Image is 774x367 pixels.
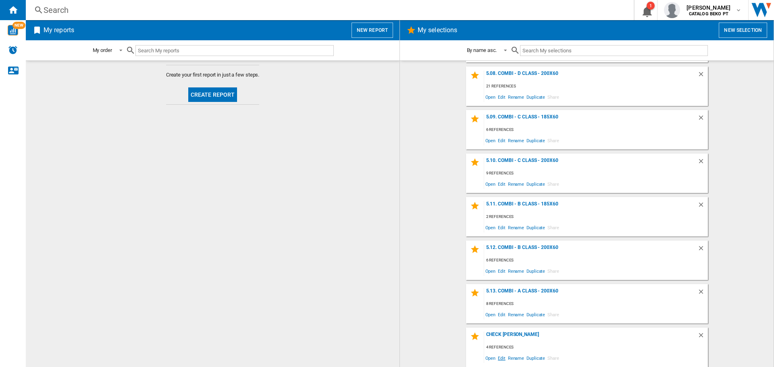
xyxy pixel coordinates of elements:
span: Share [546,222,560,233]
span: Share [546,178,560,189]
span: Open [484,222,497,233]
span: Duplicate [525,222,546,233]
span: Rename [507,135,525,146]
span: Share [546,309,560,320]
b: CATALOG BEKO PT [689,11,728,17]
span: Duplicate [525,309,546,320]
div: 2 references [484,212,708,222]
span: Open [484,91,497,102]
span: Duplicate [525,135,546,146]
div: 5.13. Combi - A Class - 200x60 [484,288,697,299]
span: Rename [507,178,525,189]
div: 6 references [484,125,708,135]
div: Delete [697,245,708,255]
div: 5.11. Combi - B Class - 185x60 [484,201,697,212]
span: Edit [497,91,507,102]
span: Open [484,352,497,363]
span: Rename [507,309,525,320]
span: Duplicate [525,91,546,102]
div: Delete [697,158,708,168]
div: 1 [647,2,655,10]
h2: My selections [416,23,459,38]
div: Delete [697,201,708,212]
span: Open [484,309,497,320]
span: Edit [497,309,507,320]
span: Duplicate [525,178,546,189]
span: [PERSON_NAME] [687,4,730,12]
button: Create report [188,87,237,102]
div: 9 references [484,168,708,178]
span: Edit [497,222,507,233]
button: New selection [719,23,767,38]
img: profile.jpg [664,2,680,18]
div: 5.10. Combi - C Class - 200x60 [484,158,697,168]
span: Share [546,352,560,363]
div: 5.09. Combi - C Class - 185x60 [484,114,697,125]
div: 21 references [484,81,708,91]
div: Check [PERSON_NAME] [484,332,697,342]
span: Rename [507,265,525,276]
div: Delete [697,114,708,125]
input: Search My selections [520,45,707,56]
span: Duplicate [525,265,546,276]
span: Edit [497,178,507,189]
span: Open [484,265,497,276]
img: alerts-logo.svg [8,45,18,55]
span: Rename [507,222,525,233]
div: My order [93,47,112,53]
h2: My reports [42,23,76,38]
img: wise-card.svg [8,25,18,35]
div: 5.08. Combi - D Class - 200x60 [484,70,697,81]
span: Rename [507,352,525,363]
div: Delete [697,288,708,299]
div: Delete [697,332,708,342]
span: Duplicate [525,352,546,363]
div: By name asc. [467,47,497,53]
span: Create your first report in just a few steps. [166,71,260,79]
input: Search My reports [135,45,334,56]
div: 4 references [484,342,708,352]
div: Delete [697,70,708,81]
div: 8 references [484,299,708,309]
span: Edit [497,135,507,146]
span: Share [546,135,560,146]
span: Open [484,135,497,146]
span: Share [546,91,560,102]
span: Open [484,178,497,189]
span: Rename [507,91,525,102]
span: Edit [497,352,507,363]
span: NEW [12,22,25,29]
button: New report [352,23,393,38]
span: Edit [497,265,507,276]
div: 5.12. Combi - B Class - 200x60 [484,245,697,255]
div: Search [44,4,613,16]
span: Share [546,265,560,276]
div: 6 references [484,255,708,265]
